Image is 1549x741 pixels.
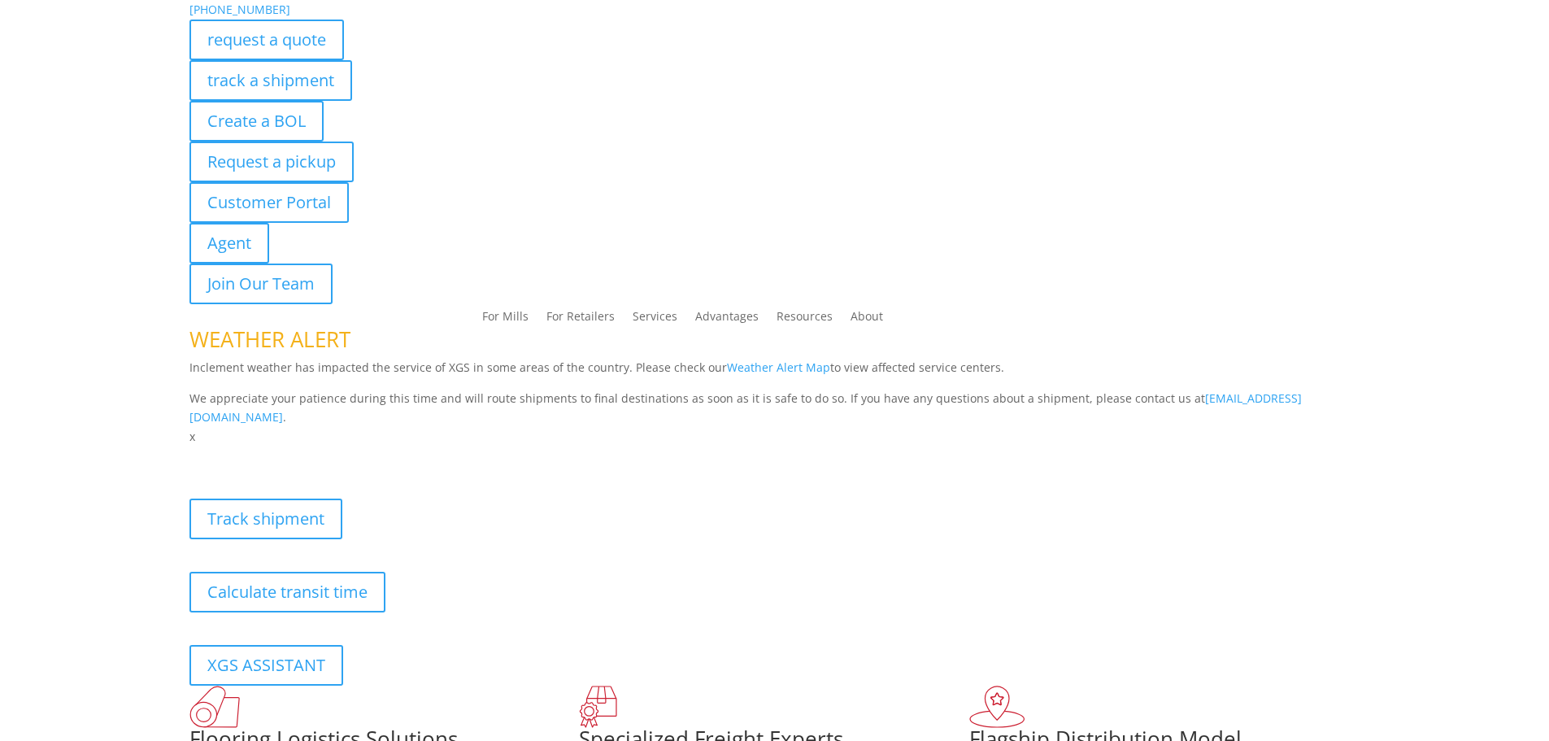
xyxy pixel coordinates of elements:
a: Customer Portal [189,182,349,223]
a: track a shipment [189,60,352,101]
p: We appreciate your patience during this time and will route shipments to final destinations as so... [189,389,1360,428]
a: request a quote [189,20,344,60]
p: Inclement weather has impacted the service of XGS in some areas of the country. Please check our ... [189,358,1360,389]
a: XGS ASSISTANT [189,645,343,686]
img: xgs-icon-flagship-distribution-model-red [969,686,1025,728]
a: Agent [189,223,269,264]
a: Calculate transit time [189,572,385,612]
a: For Mills [482,311,529,329]
a: Weather Alert Map [727,360,830,375]
a: For Retailers [546,311,615,329]
a: Request a pickup [189,142,354,182]
a: About [851,311,883,329]
a: Resources [777,311,833,329]
a: Advantages [695,311,759,329]
span: WEATHER ALERT [189,325,350,354]
a: Track shipment [189,499,342,539]
a: Services [633,311,677,329]
b: Visibility, transparency, and control for your entire supply chain. [189,449,552,464]
img: xgs-icon-total-supply-chain-intelligence-red [189,686,240,728]
a: Join Our Team [189,264,333,304]
a: Create a BOL [189,101,324,142]
img: xgs-icon-focused-on-flooring-red [579,686,617,728]
a: [PHONE_NUMBER] [189,2,290,17]
p: x [189,427,1360,447]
